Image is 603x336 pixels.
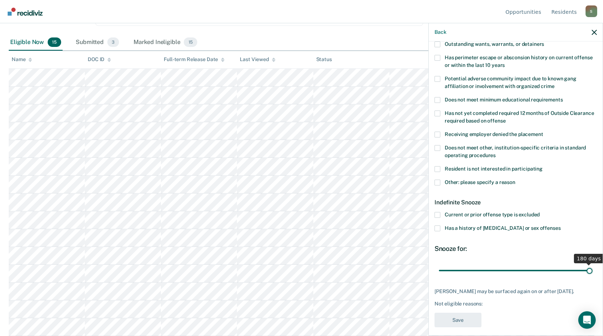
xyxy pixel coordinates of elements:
div: Name [12,56,32,63]
div: Indefinite Snooze [435,193,597,212]
div: Open Intercom Messenger [578,311,596,329]
div: [PERSON_NAME] may be surfaced again on or after [DATE]. [435,288,597,295]
div: S [586,5,597,17]
span: Outstanding wants, warrants, or detainers [445,41,544,47]
span: Does not meet other, institution-specific criteria in standard operating procedures [445,145,586,158]
div: Last Viewed [240,56,275,63]
span: Current or prior offense type is excluded [445,212,540,217]
span: Does not meet minimum educational requirements [445,97,563,103]
span: Has perimeter escape or absconsion history on current offense or within the last 10 years [445,55,592,68]
div: Full-term Release Date [164,56,225,63]
span: Has not yet completed required 12 months of Outside Clearance required based on offense [445,110,594,124]
div: Status [316,56,332,63]
button: Save [435,313,481,328]
img: Recidiviz [8,8,43,16]
div: Submitted [74,35,120,51]
div: Snooze for: [435,245,597,253]
div: DOC ID [88,56,111,63]
span: Resident is not interested in participating [445,166,543,172]
span: Receiving employer denied the placement [445,131,543,137]
span: Potential adverse community impact due to known gang affiliation or involvement with organized crime [445,76,576,89]
span: 15 [48,37,61,47]
span: Other: please specify a reason [445,179,515,185]
div: Eligible Now [9,35,63,51]
button: Back [435,29,446,35]
span: 3 [107,37,119,47]
button: Profile dropdown button [586,5,597,17]
div: Marked Ineligible [132,35,199,51]
div: Not eligible reasons: [435,301,597,307]
span: Has a history of [MEDICAL_DATA] or sex offenses [445,225,560,231]
span: 15 [184,37,197,47]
